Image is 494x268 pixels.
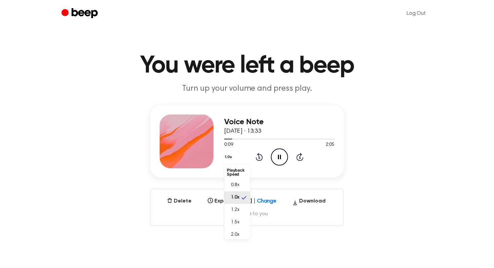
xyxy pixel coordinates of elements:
span: 1.0x [231,194,239,201]
span: 0:09 [224,141,233,148]
span: 1.2x [231,207,239,214]
button: Download [290,197,328,208]
button: 1.0x [224,151,235,163]
p: Turn up your volume and press play. [118,83,376,94]
ul: 1.0x [224,164,250,239]
button: Delete [164,197,194,205]
span: 2:05 [326,141,334,148]
h3: Voice Note [224,118,334,127]
span: 2.0x [231,231,239,238]
a: Beep [61,7,99,20]
span: 1.5x [231,219,239,226]
span: 0.8x [231,182,239,189]
li: Playback Speed [224,166,250,179]
a: Log Out [400,5,433,21]
span: Only visible to you [159,211,335,217]
span: [DATE] · 13:33 [224,128,261,134]
h1: You were left a beep [75,54,419,78]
